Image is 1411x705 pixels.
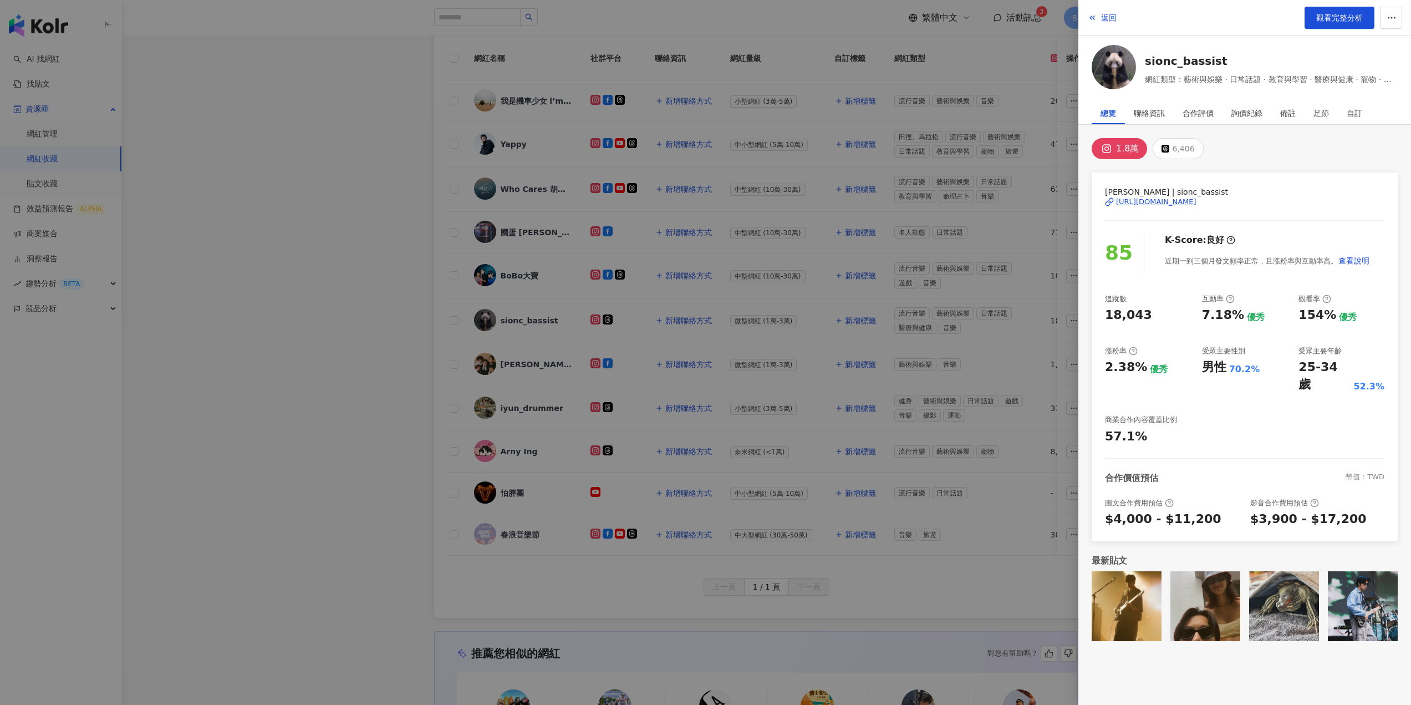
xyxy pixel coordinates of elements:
div: 最新貼文 [1092,555,1398,567]
img: post-image [1249,571,1319,641]
img: post-image [1328,571,1398,641]
div: 合作評價 [1183,102,1214,124]
div: 備註 [1280,102,1296,124]
img: KOL Avatar [1092,45,1136,89]
div: 1.8萬 [1116,141,1139,156]
span: [PERSON_NAME] | sionc_bassist [1105,186,1384,198]
div: 合作價值預估 [1105,472,1158,484]
div: 追蹤數 [1105,294,1127,304]
div: 18,043 [1105,307,1152,324]
div: 154% [1298,307,1336,324]
div: 6,406 [1172,141,1194,156]
div: 2.38% [1105,359,1147,376]
div: 聯絡資訊 [1134,102,1165,124]
div: 良好 [1206,234,1224,246]
div: 影音合作費用預估 [1250,498,1319,508]
a: [URL][DOMAIN_NAME] [1105,197,1384,207]
div: K-Score : [1165,234,1235,246]
span: 觀看完整分析 [1316,13,1363,22]
button: 1.8萬 [1092,138,1147,159]
span: 網紅類型：藝術與娛樂 · 日常話題 · 教育與學習 · 醫療與健康 · 寵物 · 攝影 [1145,73,1398,85]
div: 足跡 [1313,102,1329,124]
div: 男性 [1202,359,1226,376]
div: 70.2% [1229,363,1260,376]
a: KOL Avatar [1092,45,1136,93]
button: 返回 [1087,7,1117,29]
div: 受眾主要年齡 [1298,346,1342,356]
div: $3,900 - $17,200 [1250,511,1367,528]
div: 7.18% [1202,307,1244,324]
div: 詢價紀錄 [1231,102,1262,124]
span: 查看說明 [1338,256,1369,265]
div: 總覽 [1101,102,1116,124]
div: 近期一到三個月發文頻率正常，且漲粉率與互動率高。 [1165,250,1370,272]
div: 25-34 歲 [1298,359,1351,393]
span: 返回 [1101,13,1117,22]
a: sionc_bassist [1145,53,1398,69]
button: 查看說明 [1338,250,1370,272]
div: [URL][DOMAIN_NAME] [1116,197,1196,207]
div: $4,000 - $11,200 [1105,511,1221,528]
div: 優秀 [1247,311,1265,323]
div: 52.3% [1353,381,1384,393]
div: 互動率 [1202,294,1235,304]
div: 85 [1105,237,1133,269]
div: 57.1% [1105,428,1147,445]
div: 優秀 [1339,311,1357,323]
div: 受眾主要性別 [1202,346,1245,356]
div: 商業合作內容覆蓋比例 [1105,415,1177,425]
a: 觀看完整分析 [1305,7,1374,29]
div: 自訂 [1347,102,1362,124]
div: 幣值：TWD [1346,472,1384,484]
div: 觀看率 [1298,294,1331,304]
div: 圖文合作費用預估 [1105,498,1174,508]
div: 漲粉率 [1105,346,1138,356]
img: post-image [1092,571,1162,641]
img: post-image [1170,571,1240,641]
div: 優秀 [1150,363,1168,376]
button: 6,406 [1153,138,1203,159]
